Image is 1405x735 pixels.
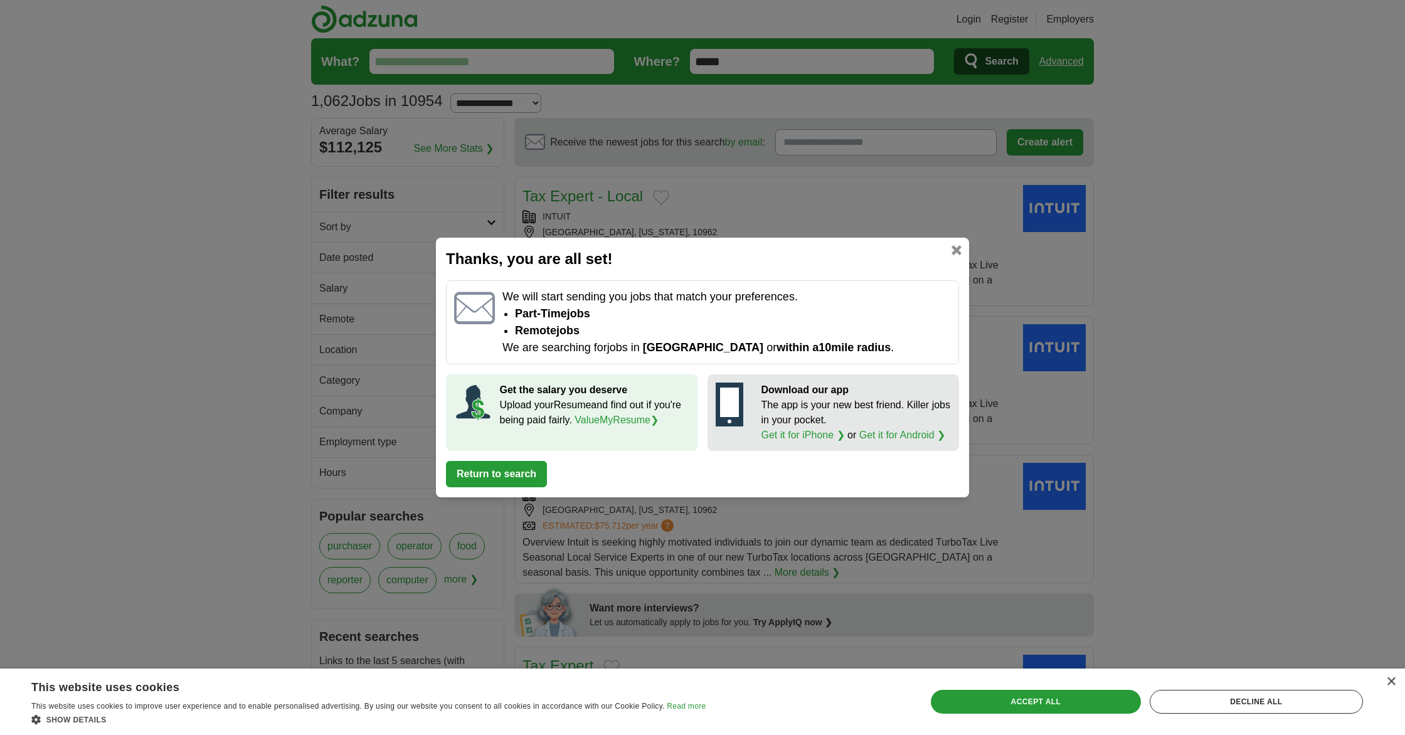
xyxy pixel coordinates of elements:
li: Remote jobs [515,322,951,339]
span: [GEOGRAPHIC_DATA] [643,341,763,354]
div: Close [1386,677,1396,687]
p: The app is your new best friend. Killer jobs in your pocket. or [761,398,952,443]
button: Return to search [446,461,547,487]
div: Accept all [931,690,1141,714]
a: Get it for Android ❯ [859,430,946,440]
li: Part-time jobs [515,305,951,322]
p: Get the salary you deserve [500,383,690,398]
p: We will start sending you jobs that match your preferences. [502,288,951,305]
p: Upload your Resume and find out if you're being paid fairly. [500,398,690,428]
span: within a 10 mile radius [777,341,891,354]
a: ValueMyResume❯ [575,415,659,425]
div: Decline all [1150,690,1363,714]
h2: Thanks, you are all set! [446,248,959,270]
p: Download our app [761,383,952,398]
div: Show details [31,713,706,726]
a: Get it for iPhone ❯ [761,430,845,440]
span: This website uses cookies to improve user experience and to enable personalised advertising. By u... [31,702,665,711]
p: We are searching for jobs in or . [502,339,951,356]
a: Read more, opens a new window [667,702,706,711]
span: Show details [46,716,107,724]
div: This website uses cookies [31,676,674,695]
